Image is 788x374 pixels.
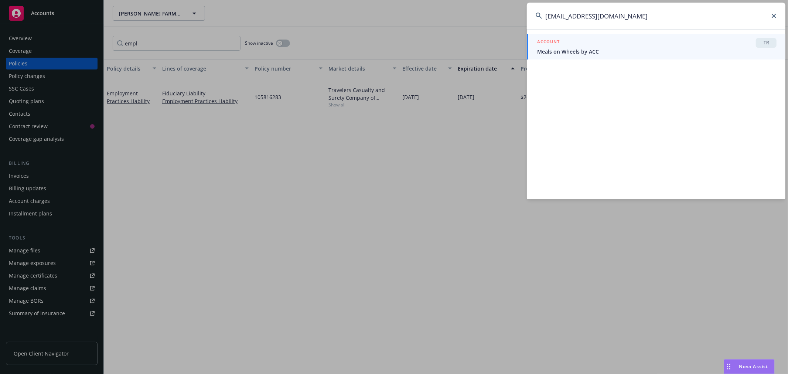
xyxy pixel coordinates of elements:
input: Search... [527,3,785,29]
span: Nova Assist [739,363,768,370]
a: ACCOUNTTRMeals on Wheels by ACC [527,34,785,59]
span: TR [759,40,774,46]
span: Meals on Wheels by ACC [537,48,777,55]
h5: ACCOUNT [537,38,560,47]
button: Nova Assist [724,359,775,374]
div: Drag to move [724,360,733,374]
